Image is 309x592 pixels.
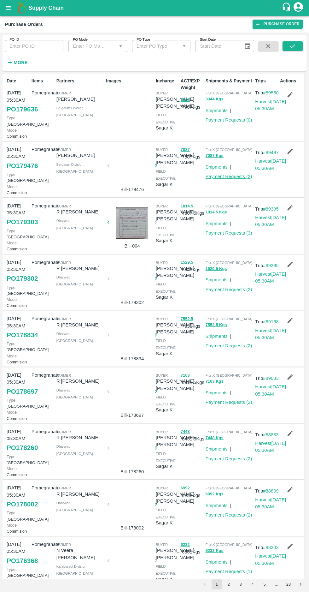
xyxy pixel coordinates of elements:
[7,89,29,104] p: [DATE] 05:30AM
[255,384,286,396] a: Harvest[DATE] 05:30AM
[181,484,203,499] p: / 6232 Kgs
[56,261,71,265] span: Farmer
[32,259,54,266] p: Pomegranate
[156,543,168,547] span: buyer
[181,96,190,104] button: 3344
[206,559,228,565] a: Shipments
[255,89,286,96] p: Trip
[228,218,231,227] div: |
[255,487,286,494] p: Trip
[263,432,279,437] a: #88883
[206,230,252,236] a: Payment Requests (3)
[156,463,178,470] p: Sagar K
[1,1,16,15] button: open drawer
[32,484,54,491] p: Pomegranate
[295,579,306,589] button: Go to next page
[181,202,203,217] p: / 4607.5 Kgs
[7,354,19,358] span: Model:
[206,148,253,152] span: FruitX [GEOGRAPHIC_DATA]
[117,42,125,50] button: Open
[56,378,104,385] p: R [PERSON_NAME]
[7,398,16,403] span: Type:
[7,522,29,534] p: Commision
[7,284,29,296] p: [GEOGRAPHIC_DATA]
[56,275,93,286] span: Dharwad , [GEOGRAPHIC_DATA]
[7,409,29,421] p: Commision
[7,329,38,341] a: PO178834
[7,78,29,84] p: Date
[206,400,252,405] a: Payment Requests (2)
[156,317,168,321] span: buyer
[56,543,71,547] span: Farmer
[7,341,16,346] span: Type:
[181,259,203,273] p: / 5643 Kgs
[228,499,231,509] div: |
[156,576,178,583] p: Sagar K
[156,519,178,526] p: Sagar K
[56,486,71,490] span: Farmer
[32,146,54,153] p: Pomegranate
[134,42,170,50] input: Enter PO Type
[255,328,286,340] a: Harvest[DATE] 05:30AM
[7,273,38,284] a: PO179302
[206,117,252,123] a: Payment Requests (0)
[7,484,29,499] p: [DATE] 05:30AM
[181,146,190,153] button: 7087
[7,410,19,415] span: Model:
[206,164,228,170] a: Shipments
[7,555,38,566] a: PO176368
[224,579,234,589] button: Go to page 2
[206,321,227,329] button: 7552.5 Kgs
[263,376,279,381] a: #89083
[32,78,54,84] p: Items
[181,372,190,379] button: 7163
[156,486,168,490] span: buyer
[7,578,29,590] p: Commision
[7,315,29,329] p: [DATE] 05:30AM
[206,78,253,84] p: Shipments & Payment
[206,446,228,451] a: Shipments
[7,466,19,471] span: Model:
[206,152,224,159] button: 7087 Kgs
[206,209,227,216] button: 1814.5 Kgs
[7,566,29,578] p: [GEOGRAPHIC_DATA]
[32,541,54,548] p: Pomegranate
[293,1,304,15] div: account of current user
[242,40,254,52] button: Choose date
[28,5,64,11] b: Supply Chain
[156,508,176,519] span: field executive
[7,229,16,233] span: Type:
[56,208,104,215] p: R [PERSON_NAME]
[263,206,279,212] a: #89395
[206,334,228,339] a: Shipments
[255,497,286,509] a: Harvest[DATE] 05:30AM
[181,259,193,266] button: 1529.5
[212,579,222,589] button: page 1
[255,375,286,382] p: Trip
[7,297,19,302] span: Model:
[228,161,231,170] div: |
[32,315,54,322] p: Pomegranate
[263,319,279,324] a: #89168
[206,491,224,498] button: 6992 Kgs
[255,99,286,111] a: Harvest[DATE] 05:30AM
[255,272,286,284] a: Harvest[DATE] 05:30AM
[28,3,282,12] a: Supply Chain
[7,240,29,252] p: Commision
[255,78,277,84] p: Trips
[248,579,258,589] button: Go to page 4
[137,37,150,42] label: PO Type
[156,434,194,448] p: [PERSON_NAME] [PERSON_NAME]
[206,543,253,547] span: FruitX [GEOGRAPHIC_DATA]
[181,485,190,492] button: 6992
[7,146,29,160] p: [DATE] 05:30AM
[206,430,253,434] span: FruitX [GEOGRAPHIC_DATA]
[181,315,203,330] p: / 7030 Kgs
[255,206,286,212] p: Trip
[206,108,228,113] a: Shipments
[7,386,38,397] a: PO178697
[228,556,231,565] div: |
[181,78,203,91] p: ACT/EXP Weight
[263,150,279,155] a: #89497
[156,96,194,110] p: [PERSON_NAME] [PERSON_NAME]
